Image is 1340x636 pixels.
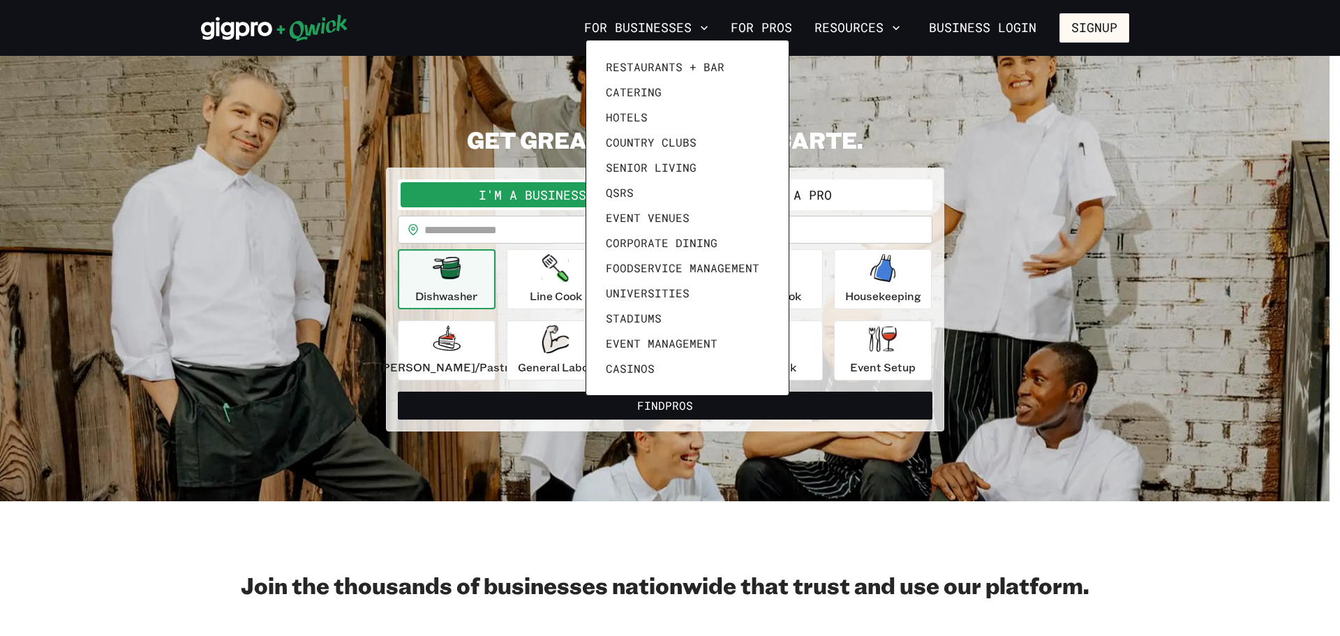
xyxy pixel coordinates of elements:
[606,60,724,74] span: Restaurants + Bar
[606,211,690,225] span: Event Venues
[606,186,634,200] span: QSRs
[606,337,717,350] span: Event Management
[606,236,717,250] span: Corporate Dining
[606,362,655,376] span: Casinos
[606,286,690,300] span: Universities
[606,85,662,99] span: Catering
[606,311,662,325] span: Stadiums
[606,135,697,149] span: Country Clubs
[606,110,648,124] span: Hotels
[606,261,759,275] span: Foodservice Management
[606,161,697,175] span: Senior Living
